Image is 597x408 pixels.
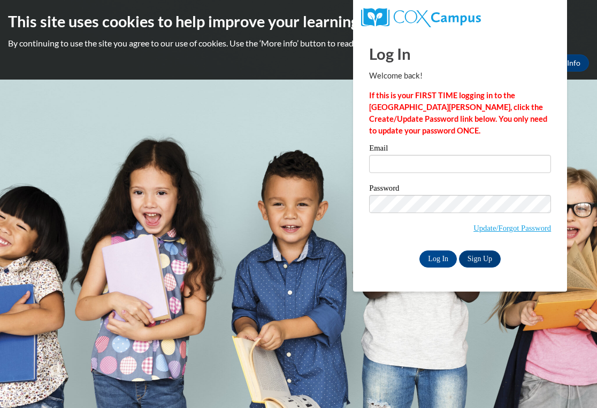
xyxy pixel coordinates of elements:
[369,70,551,82] p: Welcome back!
[369,43,551,65] h1: Log In
[8,11,589,32] h2: This site uses cookies to help improve your learning experience.
[459,250,501,268] a: Sign Up
[361,8,481,27] img: COX Campus
[554,365,588,399] iframe: Button to launch messaging window
[473,224,551,232] a: Update/Forgot Password
[419,250,457,268] input: Log In
[369,184,551,195] label: Password
[369,144,551,155] label: Email
[369,91,547,135] strong: If this is your FIRST TIME logging in to the [GEOGRAPHIC_DATA][PERSON_NAME], click the Create/Upd...
[8,37,589,49] p: By continuing to use the site you agree to our use of cookies. Use the ‘More info’ button to read...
